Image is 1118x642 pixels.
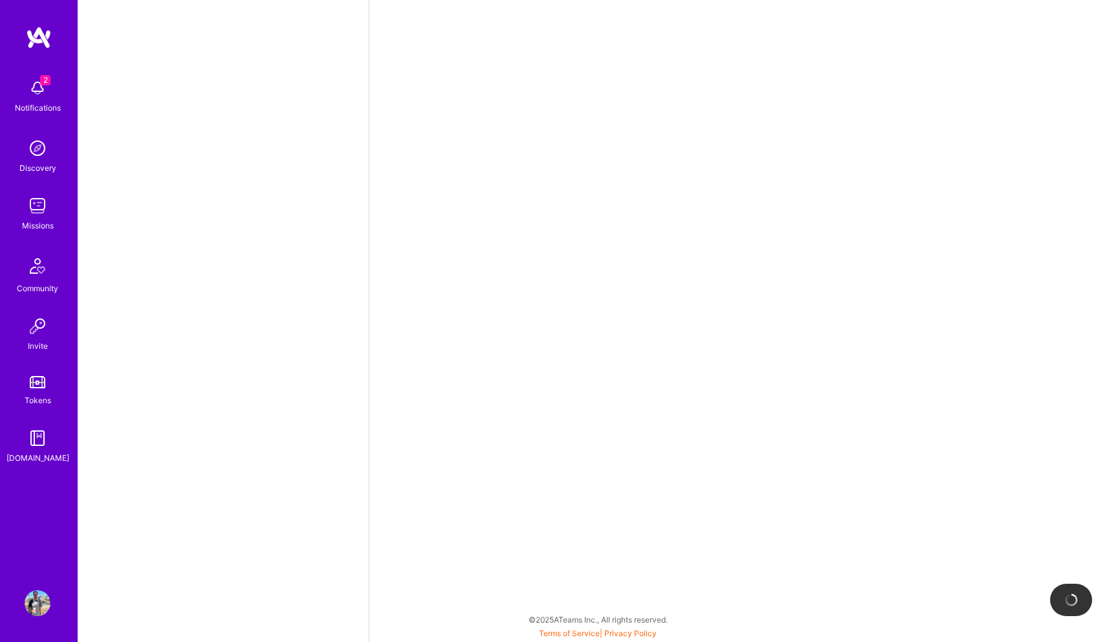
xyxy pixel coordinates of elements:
[25,135,50,161] img: discovery
[22,219,54,232] div: Missions
[40,75,50,85] span: 2
[17,282,58,295] div: Community
[25,313,50,339] img: Invite
[19,161,56,175] div: Discovery
[25,590,50,616] img: User Avatar
[26,26,52,49] img: logo
[604,628,657,638] a: Privacy Policy
[30,376,45,388] img: tokens
[1062,591,1080,609] img: loading
[539,628,600,638] a: Terms of Service
[21,590,54,616] a: User Avatar
[6,451,69,465] div: [DOMAIN_NAME]
[25,193,50,219] img: teamwork
[25,75,50,101] img: bell
[22,250,53,282] img: Community
[28,339,48,353] div: Invite
[78,603,1118,636] div: © 2025 ATeams Inc., All rights reserved.
[25,425,50,451] img: guide book
[25,393,51,407] div: Tokens
[539,628,657,638] span: |
[15,101,61,115] div: Notifications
